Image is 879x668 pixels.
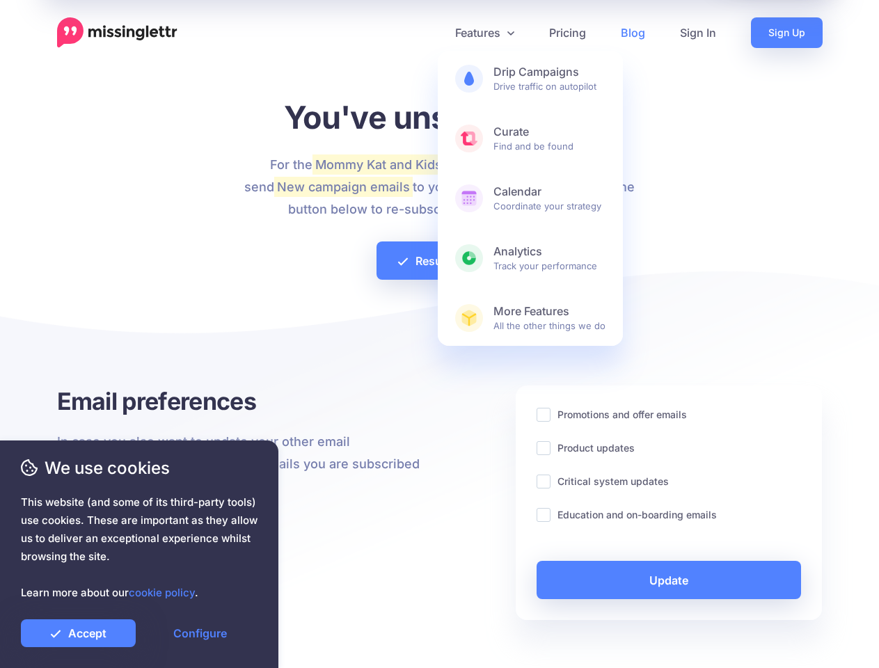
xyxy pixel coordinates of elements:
a: CalendarCoordinate your strategy [438,170,623,226]
span: We use cookies [21,456,258,480]
b: Calendar [493,184,605,199]
span: Drive traffic on autopilot [493,65,605,93]
span: Track your performance [493,244,605,272]
label: Education and on-boarding emails [557,507,717,523]
a: Update [537,561,802,599]
b: Analytics [493,244,605,259]
span: This website (and some of its third-party tools) use cookies. These are important as they allow u... [21,493,258,602]
a: cookie policy [129,586,195,599]
b: More Features [493,304,605,319]
p: For the Workspace, we'll no longer send to you. If this was a mistake click the button below to r... [243,154,636,221]
span: Coordinate your strategy [493,184,605,212]
a: CurateFind and be found [438,111,623,166]
b: Curate [493,125,605,139]
a: Drip CampaignsDrive traffic on autopilot [438,51,623,106]
label: Product updates [557,440,635,456]
a: Accept [21,619,136,647]
mark: Mommy Kat and Kids [312,154,444,174]
div: Features [438,51,623,346]
h3: Email preferences [57,385,429,417]
a: Sign In [663,17,734,48]
a: Features [438,17,532,48]
a: Configure [143,619,258,647]
mark: New campaign emails [274,177,412,196]
a: Sign Up [751,17,823,48]
b: Drip Campaigns [493,65,605,79]
a: Blog [603,17,663,48]
a: Pricing [532,17,603,48]
a: Resubscribe [377,241,502,280]
span: Find and be found [493,125,605,152]
label: Promotions and offer emails [557,406,687,422]
a: AnalyticsTrack your performance [438,230,623,286]
span: All the other things we do [493,304,605,332]
a: More FeaturesAll the other things we do [438,290,623,346]
h1: You've unsubscribed [243,98,636,136]
p: In case you also want to update your other email preferences, below are the other emails you are ... [57,431,429,498]
label: Critical system updates [557,473,669,489]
